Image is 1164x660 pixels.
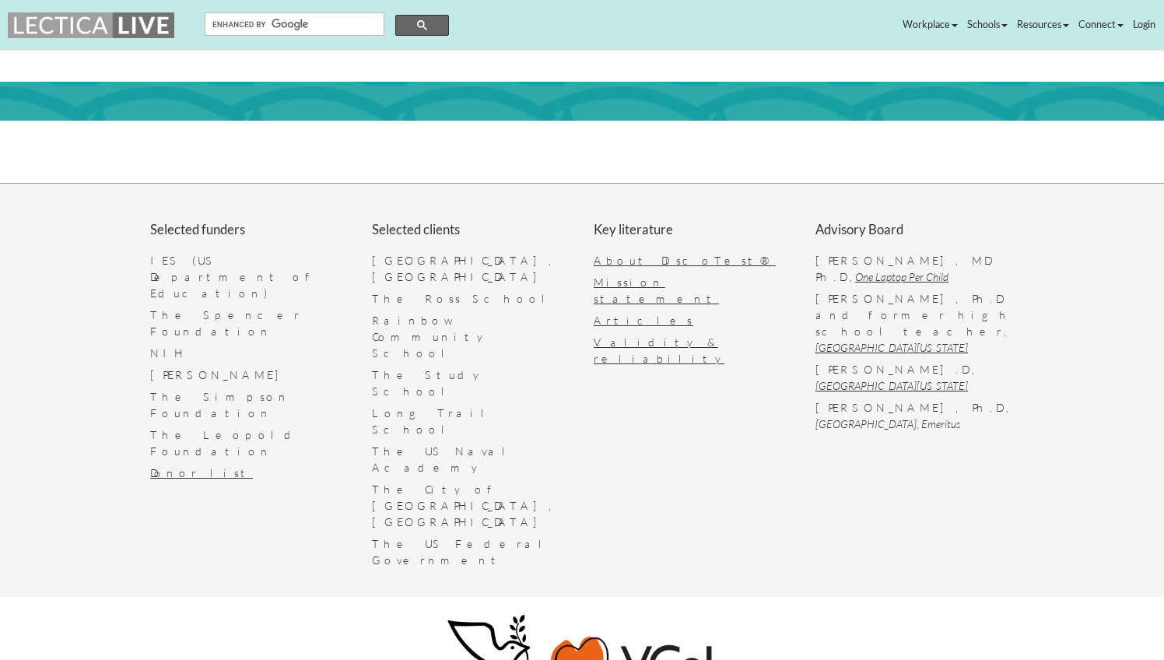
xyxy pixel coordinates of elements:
a: Validity & reliability [594,335,724,365]
h3: Selected clients [372,223,570,237]
p: The Leopold Foundation [150,427,349,459]
p: Rainbow Community School [372,312,570,361]
h3: Key literature [594,223,792,237]
p: Long Trail School [372,405,570,437]
input: search [212,16,373,32]
a: [GEOGRAPHIC_DATA][US_STATE] [815,341,968,354]
p: The US Federal Government [372,535,570,568]
p: The US Naval Academy [372,443,570,476]
h3: Advisory Board [815,223,1014,237]
a: Articles [594,314,693,327]
a: About DiscoTest® [594,254,776,267]
img: lecticalive logo [8,12,174,38]
a: Donor list [150,466,253,479]
a: Schools [962,6,1012,44]
p: The Simpson Foundation [150,388,349,421]
p: The City of [GEOGRAPHIC_DATA], [GEOGRAPHIC_DATA] [372,481,570,530]
p: [PERSON_NAME].D., [815,361,1014,394]
a: [GEOGRAPHIC_DATA][US_STATE] [815,379,968,392]
p: NIH [150,345,349,361]
p: IES (US Department of Education) [150,252,349,301]
a: Login [1128,6,1160,44]
p: [PERSON_NAME] [150,367,349,383]
h3: Selected funders [150,223,349,237]
a: Resources [1012,6,1074,44]
a: Connect [1074,6,1128,44]
p: The Study School [372,367,570,399]
p: [PERSON_NAME], Ph.D. and former high school teacher, [815,290,1014,356]
p: The Ross School [372,290,570,307]
p: [GEOGRAPHIC_DATA], [GEOGRAPHIC_DATA] [372,252,570,285]
p: The Spencer Foundation [150,307,349,339]
a: One Laptop Per Child [855,270,948,283]
a: Workplace [898,6,962,44]
p: [PERSON_NAME], MD, Ph.D., [815,252,1014,285]
a: Mission statement [594,276,719,305]
p: [PERSON_NAME], Ph.D. [815,399,1014,432]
